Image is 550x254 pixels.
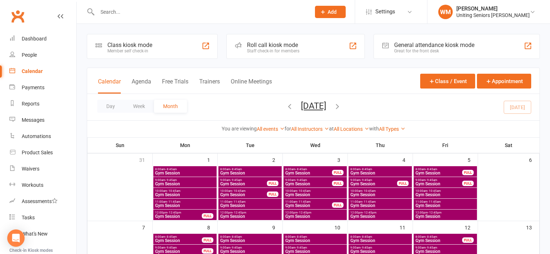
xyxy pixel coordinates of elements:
[222,126,257,132] strong: You are viewing
[98,78,121,94] button: Calendar
[427,200,441,203] span: - 11:45am
[295,178,307,182] span: - 9:45am
[332,181,344,186] div: FULL
[22,68,43,74] div: Calendar
[283,138,348,153] th: Wed
[155,203,215,208] span: Gym Session
[267,181,278,186] div: FULL
[22,117,44,123] div: Messages
[285,235,345,238] span: 8:00am
[285,249,345,254] span: Gym Session
[350,200,410,203] span: 11:00am
[142,221,152,233] div: 7
[220,182,267,186] span: Gym Session
[363,211,376,214] span: - 12:45pm
[22,182,43,188] div: Workouts
[415,238,462,243] span: Gym Session
[350,168,410,171] span: 8:00am
[285,238,345,243] span: Gym Session
[9,96,76,112] a: Reports
[285,171,332,175] span: Gym Session
[220,238,280,243] span: Gym Session
[350,249,410,254] span: Gym Session
[220,235,280,238] span: 8:00am
[350,193,410,197] span: Gym Session
[22,198,57,204] div: Assessments
[350,182,397,186] span: Gym Session
[165,246,177,249] span: - 9:45am
[220,211,280,214] span: 12:00pm
[350,246,410,249] span: 9:00am
[220,168,280,171] span: 8:00am
[415,235,462,238] span: 8:00am
[97,100,124,113] button: Day
[350,238,410,243] span: Gym Session
[233,211,246,214] span: - 12:45pm
[438,5,453,19] div: WM
[9,226,76,242] a: What's New
[462,237,474,243] div: FULL
[88,138,153,153] th: Sun
[420,74,475,89] button: Class / Event
[456,5,530,12] div: [PERSON_NAME]
[202,237,213,243] div: FULL
[285,168,332,171] span: 8:00am
[199,78,220,94] button: Trainers
[369,126,379,132] strong: with
[257,126,285,132] a: All events
[350,214,410,219] span: Gym Session
[332,202,344,208] div: FULL
[462,170,474,175] div: FULL
[220,214,280,219] span: Gym Session
[394,48,474,53] div: Great for the front desk
[477,74,531,89] button: Appointment
[272,221,282,233] div: 9
[9,79,76,96] a: Payments
[165,235,177,238] span: - 8:45am
[361,246,372,249] span: - 9:45am
[155,249,202,254] span: Gym Session
[9,161,76,177] a: Waivers
[332,170,344,175] div: FULL
[9,128,76,145] a: Automations
[155,200,215,203] span: 11:00am
[415,246,476,249] span: 9:00am
[167,189,180,193] span: - 10:45am
[155,182,215,186] span: Gym Session
[361,235,372,238] span: - 8:45am
[139,154,152,165] div: 31
[155,246,202,249] span: 9:00am
[348,138,413,153] th: Thu
[107,48,152,53] div: Member self check-in
[232,189,246,193] span: - 10:45am
[285,203,332,208] span: Gym Session
[22,166,39,172] div: Waivers
[334,126,369,132] a: All Locations
[95,7,306,17] input: Search...
[231,78,272,94] button: Online Meetings
[285,193,345,197] span: Gym Session
[165,178,177,182] span: - 9:45am
[285,182,332,186] span: Gym Session
[165,168,177,171] span: - 8:45am
[22,215,35,220] div: Tasks
[22,36,47,42] div: Dashboard
[285,126,291,132] strong: for
[230,235,242,238] span: - 8:45am
[337,154,348,165] div: 3
[202,248,213,254] div: FULL
[415,189,476,193] span: 10:00am
[154,100,187,113] button: Month
[415,200,476,203] span: 11:00am
[207,154,217,165] div: 1
[465,221,478,233] div: 12
[7,229,25,247] div: Open Intercom Messenger
[285,246,345,249] span: 9:00am
[124,100,154,113] button: Week
[22,52,37,58] div: People
[426,235,437,238] span: - 8:45am
[22,85,44,90] div: Payments
[350,171,410,175] span: Gym Session
[415,178,462,182] span: 9:00am
[295,168,307,171] span: - 8:45am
